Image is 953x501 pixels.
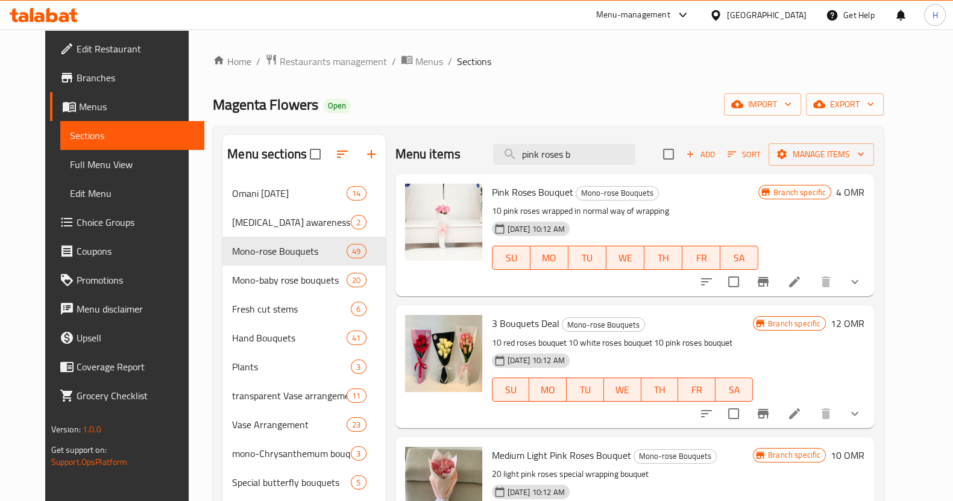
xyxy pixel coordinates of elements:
div: items [351,215,366,229]
button: Add section [357,140,386,169]
span: Sort [728,148,761,161]
span: Edit Restaurant [77,42,195,56]
span: Mono-rose Bouquets [562,318,644,332]
span: Coverage Report [77,359,195,374]
span: MO [534,381,562,399]
span: Hand Bouquets [232,331,347,345]
span: export [816,97,874,112]
span: 6 [351,303,365,315]
span: mono-Chrysanthemum bouquets [232,446,351,461]
div: items [347,417,366,432]
span: SU [497,381,525,399]
div: Mono-baby rose bouquets20 [222,266,385,294]
button: TH [644,246,682,270]
nav: breadcrumb [213,54,884,69]
span: Sort sections [328,140,357,169]
span: Fresh cut stems [232,302,351,316]
div: Fresh cut stems6 [222,294,385,323]
span: 14 [347,188,365,199]
button: export [806,93,884,116]
h6: 4 OMR [836,184,864,201]
div: Breast cancer awareness [232,215,351,229]
button: FR [678,378,716,402]
span: TH [649,249,678,267]
span: Medium Light Pink Roses Bouquet [492,446,631,464]
span: Upsell [77,331,195,345]
div: Hand Bouquets41 [222,323,385,352]
li: / [448,54,452,69]
span: 23 [347,419,365,431]
span: Add item [681,145,720,164]
div: items [351,359,366,374]
button: SU [492,378,530,402]
span: Mono-baby rose bouquets [232,273,347,287]
a: Promotions [50,266,204,294]
div: Mono-rose Bouquets [576,186,659,201]
span: Magenta Flowers [213,91,318,118]
span: Pink Roses Bouquet [492,183,573,201]
span: [DATE] 10:12 AM [503,355,570,366]
span: Open [323,101,351,111]
span: TH [646,381,674,399]
button: TU [568,246,606,270]
button: Branch-specific-item [749,267,778,296]
span: Grocery Checklist [77,388,195,403]
span: FR [687,249,716,267]
div: [GEOGRAPHIC_DATA] [727,8,807,22]
span: [DATE] 10:12 AM [503,487,570,498]
span: Select all sections [303,142,328,167]
span: Menu disclaimer [77,302,195,316]
span: Get support on: [51,442,107,458]
span: Branch specific [763,318,825,329]
li: / [392,54,396,69]
div: items [347,388,366,403]
span: Branch specific [763,449,825,461]
button: show more [840,267,869,296]
button: import [724,93,801,116]
button: delete [811,399,840,428]
span: Add [684,148,717,161]
span: 3 [351,448,365,459]
span: 11 [347,390,365,402]
a: Grocery Checklist [50,381,204,410]
button: TU [567,378,604,402]
span: Mono-rose Bouquets [232,244,347,258]
a: Support.OpsPlatform [51,454,128,470]
span: 49 [347,246,365,257]
span: Manage items [778,147,864,162]
span: transparent Vase arrangements [232,388,347,403]
a: Coverage Report [50,352,204,381]
button: sort-choices [692,399,721,428]
button: SA [716,378,753,402]
a: Home [213,54,251,69]
a: Edit Menu [60,179,204,208]
button: Sort [725,145,764,164]
span: Menus [415,54,443,69]
button: TH [641,378,679,402]
div: Vase Arrangement [232,417,347,432]
div: [MEDICAL_DATA] awareness2 [222,208,385,237]
span: Select to update [721,269,746,294]
span: TU [571,381,599,399]
span: Select section [656,142,681,167]
span: Edit Menu [70,186,195,201]
div: Omani [DATE]14 [222,179,385,208]
button: WE [604,378,641,402]
div: Special butterfly bouquets [232,475,351,490]
span: Select to update [721,401,746,426]
span: [DATE] 10:12 AM [503,223,570,235]
button: Branch-specific-item [749,399,778,428]
h2: Menu items [395,145,461,163]
a: Menu disclaimer [50,294,204,323]
a: Upsell [50,323,204,352]
span: 2 [351,217,365,228]
a: Sections [60,121,204,150]
span: Full Menu View [70,157,195,172]
a: Restaurants management [265,54,387,69]
button: delete [811,267,840,296]
span: Branch specific [769,187,831,198]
